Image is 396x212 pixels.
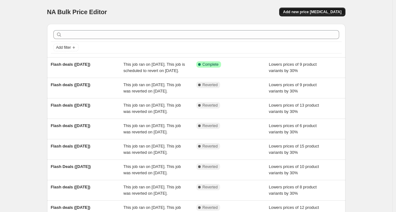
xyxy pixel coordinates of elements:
[51,164,91,169] span: Flash Deals ([DATE])
[203,144,218,149] span: Reverted
[123,144,181,155] span: This job ran on [DATE]. This job was reverted on [DATE].
[51,144,90,148] span: Flash deals ([DATE])
[269,123,317,134] span: Lowers prices of 6 product variants by 30%
[279,8,345,16] button: Add new price [MEDICAL_DATA]
[269,82,317,93] span: Lowers prices of 9 product variants by 30%
[51,82,90,87] span: Flash deals ([DATE])
[51,185,90,189] span: Flash deals ([DATE])
[283,9,341,14] span: Add new price [MEDICAL_DATA]
[203,205,218,210] span: Reverted
[51,103,90,108] span: Flash deals ([DATE])
[203,185,218,190] span: Reverted
[203,82,218,87] span: Reverted
[53,44,79,51] button: Add filter
[56,45,71,50] span: Add filter
[123,164,181,175] span: This job ran on [DATE]. This job was reverted on [DATE].
[203,103,218,108] span: Reverted
[123,82,181,93] span: This job ran on [DATE]. This job was reverted on [DATE].
[203,62,219,67] span: Complete
[269,62,317,73] span: Lowers prices of 9 product variants by 30%
[51,62,90,67] span: Flash deals ([DATE])
[47,8,107,15] span: NA Bulk Price Editor
[123,103,181,114] span: This job ran on [DATE]. This job was reverted on [DATE].
[269,185,317,196] span: Lowers prices of 8 product variants by 30%
[123,185,181,196] span: This job ran on [DATE]. This job was reverted on [DATE].
[269,144,319,155] span: Lowers prices of 15 product variants by 30%
[269,164,319,175] span: Lowers prices of 10 product variants by 30%
[269,103,319,114] span: Lowers prices of 13 product variants by 30%
[51,205,90,210] span: Flash deals ([DATE])
[123,62,185,73] span: This job ran on [DATE]. This job is scheduled to revert on [DATE].
[203,164,218,169] span: Reverted
[123,123,181,134] span: This job ran on [DATE]. This job was reverted on [DATE].
[51,123,90,128] span: Flash deals ([DATE])
[203,123,218,128] span: Reverted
